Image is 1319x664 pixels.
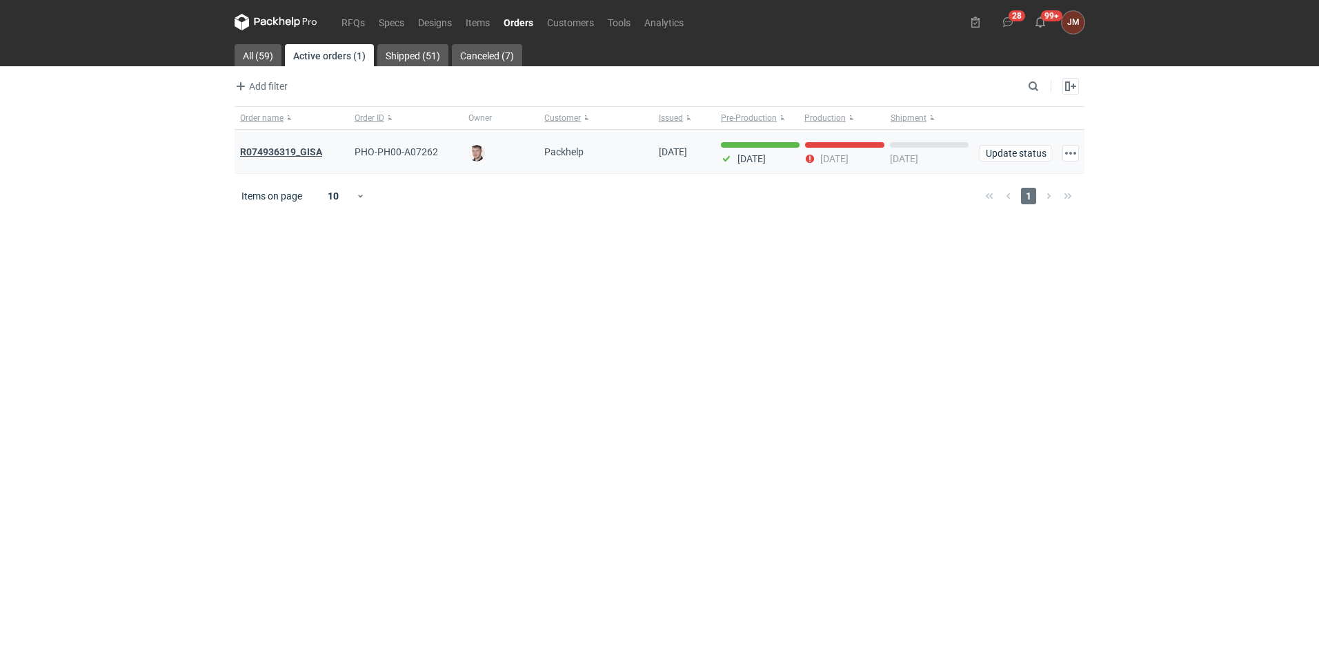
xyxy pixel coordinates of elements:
[1062,145,1079,162] button: Actions
[235,14,317,30] svg: Packhelp Pro
[601,14,637,30] a: Tools
[335,14,372,30] a: RFQs
[372,14,411,30] a: Specs
[1021,188,1036,204] span: 1
[804,113,846,124] span: Production
[802,107,888,129] button: Production
[653,107,715,129] button: Issued
[721,113,777,124] span: Pre-Production
[235,44,281,66] a: All (59)
[355,113,384,124] span: Order ID
[235,107,349,129] button: Order name
[637,14,691,30] a: Analytics
[986,148,1045,158] span: Update status
[659,113,683,124] span: Issued
[737,153,766,164] p: [DATE]
[890,153,918,164] p: [DATE]
[888,107,974,129] button: Shipment
[232,78,288,95] button: Add filter
[539,107,653,129] button: Customer
[349,107,464,129] button: Order ID
[241,189,302,203] span: Items on page
[1025,78,1069,95] input: Search
[544,113,581,124] span: Customer
[1062,11,1084,34] div: JOANNA MOCZAŁA
[1062,11,1084,34] button: JM
[468,113,492,124] span: Owner
[659,146,687,157] span: 22/09/2025
[544,146,584,157] span: Packhelp
[497,14,540,30] a: Orders
[377,44,448,66] a: Shipped (51)
[1029,11,1051,33] button: 99+
[240,146,322,157] a: R074936319_GISA
[820,153,849,164] p: [DATE]
[411,14,459,30] a: Designs
[452,44,522,66] a: Canceled (7)
[891,113,926,124] span: Shipment
[980,145,1051,162] button: Update status
[285,44,374,66] a: Active orders (1)
[459,14,497,30] a: Items
[311,186,356,206] div: 10
[355,146,438,157] span: PHO-PH00-A07262
[540,14,601,30] a: Customers
[240,113,284,124] span: Order name
[468,145,485,162] img: Maciej Sikora
[715,107,802,129] button: Pre-Production
[997,11,1019,33] button: 28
